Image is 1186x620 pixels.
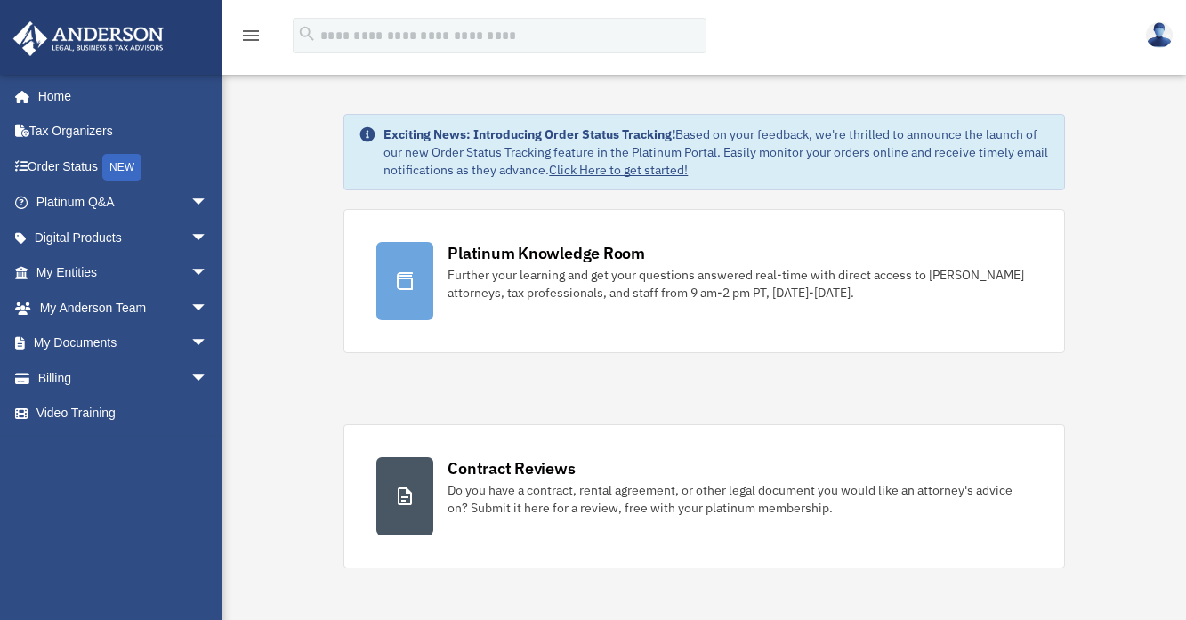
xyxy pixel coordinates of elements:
[12,185,235,221] a: Platinum Q&Aarrow_drop_down
[190,255,226,292] span: arrow_drop_down
[12,255,235,291] a: My Entitiesarrow_drop_down
[102,154,141,181] div: NEW
[297,24,317,44] i: search
[12,78,226,114] a: Home
[190,185,226,221] span: arrow_drop_down
[448,242,645,264] div: Platinum Knowledge Room
[190,220,226,256] span: arrow_drop_down
[12,396,235,431] a: Video Training
[12,114,235,149] a: Tax Organizers
[343,209,1064,353] a: Platinum Knowledge Room Further your learning and get your questions answered real-time with dire...
[383,126,675,142] strong: Exciting News: Introducing Order Status Tracking!
[12,149,235,185] a: Order StatusNEW
[448,266,1031,302] div: Further your learning and get your questions answered real-time with direct access to [PERSON_NAM...
[8,21,169,56] img: Anderson Advisors Platinum Portal
[1146,22,1173,48] img: User Pic
[190,326,226,362] span: arrow_drop_down
[190,290,226,326] span: arrow_drop_down
[343,424,1064,568] a: Contract Reviews Do you have a contract, rental agreement, or other legal document you would like...
[240,25,262,46] i: menu
[448,457,575,479] div: Contract Reviews
[12,326,235,361] a: My Documentsarrow_drop_down
[190,360,226,397] span: arrow_drop_down
[448,481,1031,517] div: Do you have a contract, rental agreement, or other legal document you would like an attorney's ad...
[383,125,1049,179] div: Based on your feedback, we're thrilled to announce the launch of our new Order Status Tracking fe...
[12,290,235,326] a: My Anderson Teamarrow_drop_down
[12,220,235,255] a: Digital Productsarrow_drop_down
[549,162,688,178] a: Click Here to get started!
[240,31,262,46] a: menu
[12,360,235,396] a: Billingarrow_drop_down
